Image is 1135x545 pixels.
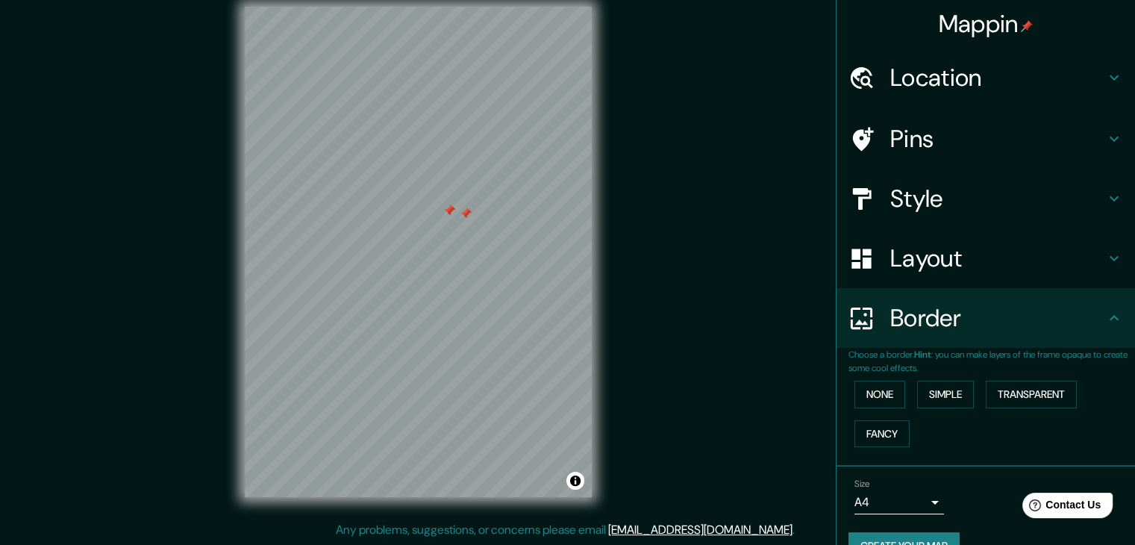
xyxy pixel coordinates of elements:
button: Simple [917,381,974,408]
h4: Style [890,184,1105,214]
h4: Mappin [939,9,1034,39]
h4: Pins [890,124,1105,154]
div: Style [837,169,1135,228]
p: Any problems, suggestions, or concerns please email . [336,521,795,539]
div: Layout [837,228,1135,288]
p: Choose a border. : you can make layers of the frame opaque to create some cool effects. [848,348,1135,375]
iframe: Help widget launcher [1002,487,1119,529]
label: Size [854,478,870,490]
button: Toggle attribution [566,472,584,490]
b: Hint [914,349,931,361]
div: Pins [837,109,1135,169]
button: Fancy [854,420,910,448]
div: Border [837,288,1135,348]
a: [EMAIL_ADDRESS][DOMAIN_NAME] [608,522,792,538]
canvas: Map [245,7,592,497]
h4: Location [890,63,1105,93]
img: pin-icon.png [1021,20,1033,32]
button: Transparent [986,381,1077,408]
h4: Layout [890,243,1105,273]
div: . [797,521,800,539]
div: A4 [854,490,944,514]
button: None [854,381,905,408]
div: . [795,521,797,539]
h4: Border [890,303,1105,333]
div: Location [837,48,1135,108]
